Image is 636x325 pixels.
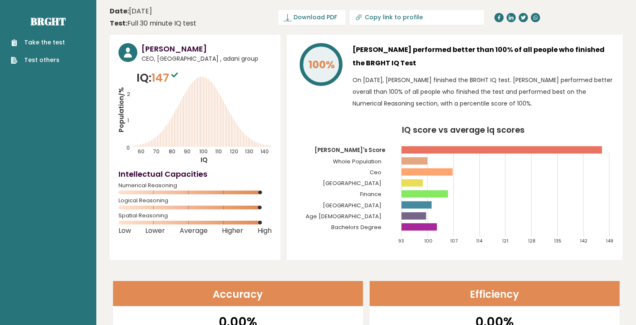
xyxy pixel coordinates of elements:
tspan: 0 [126,144,130,151]
tspan: IQ [201,155,208,164]
tspan: 128 [529,237,536,244]
tspan: 70 [153,148,160,155]
tspan: 120 [230,148,239,155]
tspan: 90 [184,148,191,155]
tspan: 142 [581,237,588,244]
span: Logical Reasoning [118,199,272,202]
tspan: 60 [138,148,144,155]
header: Efficiency [370,281,620,306]
b: Date: [110,6,129,16]
span: 147 [152,70,180,85]
tspan: IQ score vs average Iq scores [402,124,525,136]
tspan: 135 [555,237,562,244]
time: [DATE] [110,6,152,16]
h3: [PERSON_NAME] performed better than 100% of all people who finished the BRGHT IQ Test [353,43,614,70]
tspan: Whole Population [333,157,381,165]
header: Accuracy [113,281,363,306]
p: On [DATE], [PERSON_NAME] finished the BRGHT IQ test. [PERSON_NAME] performed better overall than ... [353,74,614,109]
tspan: Finance [360,191,381,199]
tspan: 100% [309,57,335,72]
tspan: 130 [245,148,253,155]
span: Low [118,229,131,232]
tspan: [GEOGRAPHIC_DATA] [323,179,381,187]
tspan: 121 [502,237,509,244]
p: IQ: [136,70,180,86]
b: Test: [110,18,127,28]
tspan: 114 [476,237,483,244]
tspan: 80 [169,148,175,155]
div: Full 30 minute IQ test [110,18,196,28]
tspan: 93 [399,237,404,244]
tspan: 107 [451,237,458,244]
span: Average [180,229,208,232]
tspan: 110 [215,148,222,155]
a: Take the test [11,38,65,47]
span: Lower [145,229,165,232]
tspan: 140 [261,148,269,155]
tspan: [PERSON_NAME]'s Score [314,146,385,154]
tspan: Ceo [370,168,381,176]
tspan: [GEOGRAPHIC_DATA] [323,201,381,209]
tspan: Age [DEMOGRAPHIC_DATA] [306,212,381,220]
tspan: 2 [127,90,130,98]
span: Spatial Reasoning [118,214,272,217]
tspan: 100 [425,237,433,244]
tspan: Bachelors Degree [331,224,381,232]
tspan: 1 [127,117,129,124]
span: Numerical Reasoning [118,184,272,187]
h3: [PERSON_NAME] [142,43,272,54]
a: Download PDF [278,10,345,25]
h4: Intellectual Capacities [118,168,272,180]
a: Brght [31,15,66,28]
tspan: 149 [607,237,614,244]
span: High [257,229,272,232]
span: Download PDF [294,13,337,22]
tspan: Population/% [117,87,126,132]
span: CEO, [GEOGRAPHIC_DATA] , adani group [142,54,272,63]
span: Higher [222,229,243,232]
a: Test others [11,56,65,64]
tspan: 100 [199,148,208,155]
